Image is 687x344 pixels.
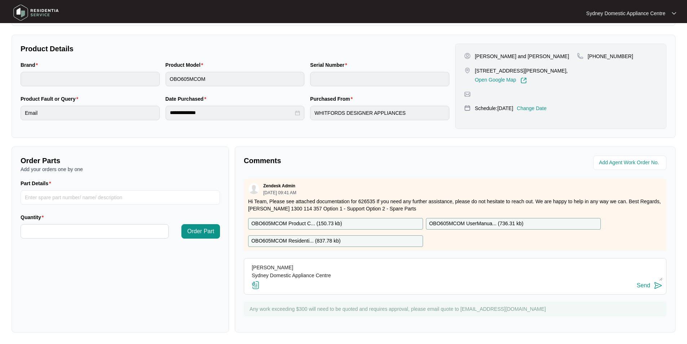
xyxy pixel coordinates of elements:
[310,106,449,120] input: Purchased From
[475,77,527,84] a: Open Google Map
[517,105,547,112] p: Change Date
[654,281,662,290] img: send-icon.svg
[520,77,527,84] img: Link-External
[263,191,296,195] p: [DATE] 09:41 AM
[250,305,663,313] p: Any work exceeding $300 will need to be quoted and requires approval, please email quote to [EMAI...
[251,220,342,228] p: OBO605MCOM Product C... ( 150.73 kb )
[21,106,160,120] input: Product Fault or Query
[170,109,294,117] input: Date Purchased
[637,282,650,289] div: Send
[263,183,295,189] p: Zendesk Admin
[464,53,471,59] img: user-pin
[248,198,662,212] p: Hi Team, Please see attached documentation for 626535 If you need any further assistance, please ...
[475,67,568,74] p: [STREET_ADDRESS][PERSON_NAME],
[187,227,214,236] span: Order Part
[577,53,583,59] img: map-pin
[251,237,340,245] p: OBO605MCOM Residenti... ( 837.78 kb )
[21,214,47,221] label: Quantity
[166,61,206,69] label: Product Model
[181,224,220,239] button: Order Part
[310,72,449,86] input: Serial Number
[637,281,662,291] button: Send
[475,105,513,112] p: Schedule: [DATE]
[21,61,41,69] label: Brand
[310,95,356,103] label: Purchased From
[588,53,633,60] p: [PHONE_NUMBER]
[21,166,220,173] p: Add your orders one by one
[166,72,305,86] input: Product Model
[310,61,350,69] label: Serial Number
[21,156,220,166] p: Order Parts
[21,180,54,187] label: Part Details
[464,67,471,74] img: map-pin
[248,262,662,281] textarea: Hi Customer Service, Thank you for sending us the work order for [STREET_ADDRESS][PERSON_NAME] 20...
[11,2,61,23] img: residentia service logo
[21,95,81,103] label: Product Fault or Query
[251,281,260,289] img: file-attachment-doc.svg
[21,44,449,54] p: Product Details
[475,53,569,60] p: [PERSON_NAME] and [PERSON_NAME]
[672,12,676,15] img: dropdown arrow
[21,72,160,86] input: Brand
[599,158,662,167] input: Add Agent Work Order No.
[244,156,450,166] p: Comments
[21,225,168,238] input: Quantity
[21,190,220,205] input: Part Details
[248,183,259,194] img: user.svg
[464,91,471,97] img: map-pin
[586,10,665,17] p: Sydney Domestic Appliance Centre
[429,220,523,228] p: OBO605MCOM UserManua... ( 736.31 kb )
[166,95,209,103] label: Date Purchased
[464,105,471,111] img: map-pin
